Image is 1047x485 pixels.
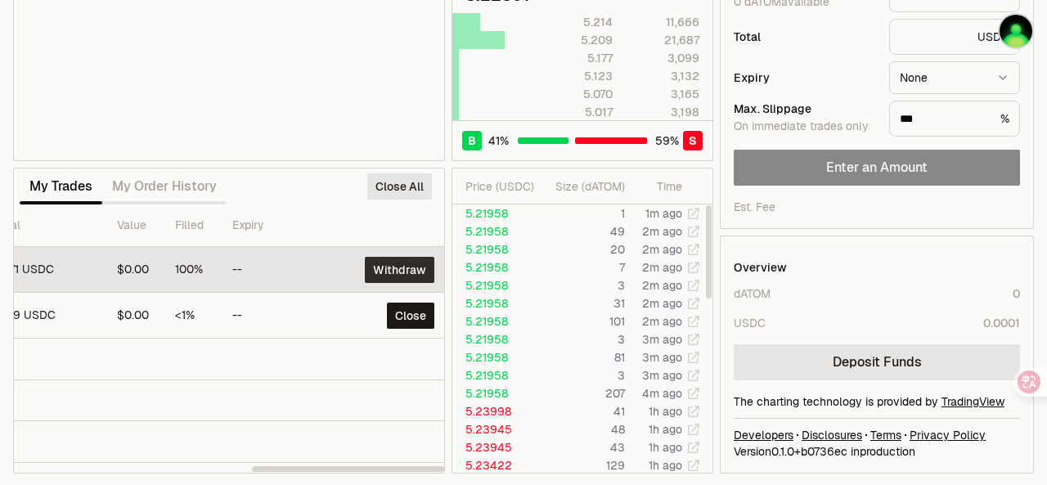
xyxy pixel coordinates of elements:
div: Total [734,31,876,43]
td: 5.23945 [452,420,538,438]
div: On immediate trades only [734,119,876,134]
time: 3m ago [642,332,682,347]
div: 5.177 [540,50,613,66]
div: 3,165 [627,86,699,102]
div: 3,099 [627,50,699,66]
div: Price ( USDC ) [465,178,537,195]
time: 2m ago [642,224,682,239]
td: 5.23998 [452,402,538,420]
td: 5.21958 [452,366,538,384]
a: Developers [734,427,793,443]
td: 5.21958 [452,276,538,294]
div: 3,198 [627,104,699,120]
button: My Trades [20,170,102,203]
time: 2m ago [642,242,682,257]
a: Terms [870,427,901,443]
td: 5.21958 [452,312,538,330]
div: $0.00 [117,308,149,323]
a: TradingView [941,394,1004,409]
span: b0736ecdf04740874dce99dfb90a19d87761c153 [801,444,847,459]
div: 11,666 [627,14,699,30]
img: atom80 [1000,15,1032,47]
td: 3 [538,276,626,294]
button: None [889,61,1020,94]
div: The charting technology is provided by [734,393,1020,410]
td: 20 [538,240,626,258]
time: 2m ago [642,296,682,311]
time: 1m ago [645,206,682,221]
td: 129 [538,456,626,474]
div: Size ( dATOM ) [551,178,625,195]
div: USDC [734,315,766,331]
th: Value [104,204,162,247]
time: 2m ago [642,278,682,293]
time: 2m ago [642,314,682,329]
td: 81 [538,348,626,366]
td: 5.21958 [452,222,538,240]
td: 5.21958 [452,258,538,276]
td: 41 [538,402,626,420]
td: 5.21958 [452,294,538,312]
span: B [468,132,476,149]
td: 5.21958 [452,204,538,222]
button: Close All [367,173,432,200]
td: 49 [538,222,626,240]
time: 3m ago [642,368,682,383]
time: 1h ago [649,404,682,419]
div: 5.123 [540,68,613,84]
div: 3,132 [627,68,699,84]
div: 0.0001 [983,315,1020,331]
td: 207 [538,384,626,402]
th: Expiry [219,204,330,247]
div: Max. Slippage [734,103,876,115]
td: 5.21958 [452,348,538,366]
div: 100% [175,263,206,277]
td: -- [219,293,330,339]
div: % [889,101,1020,137]
a: Privacy Policy [910,427,986,443]
td: 31 [538,294,626,312]
button: My Order History [102,170,227,203]
a: Disclosures [802,427,862,443]
time: 2m ago [642,260,682,275]
div: 21,687 [627,32,699,48]
td: 48 [538,420,626,438]
time: 1h ago [649,422,682,437]
td: 43 [538,438,626,456]
button: Close [387,303,434,329]
td: 5.23422 [452,456,538,474]
div: Expiry [734,72,876,83]
span: 41 % [488,132,509,149]
div: Overview [734,259,787,276]
td: 3 [538,330,626,348]
td: 3 [538,366,626,384]
div: <1% [175,308,206,323]
span: 59 % [655,132,679,149]
time: 3m ago [642,350,682,365]
td: 5.23945 [452,438,538,456]
div: Time [639,178,682,195]
td: 5.21958 [452,330,538,348]
div: Est. Fee [734,199,775,215]
button: Withdraw [365,257,434,283]
td: 101 [538,312,626,330]
span: S [689,132,697,149]
div: 5.214 [540,14,613,30]
td: 1 [538,204,626,222]
div: $0.00 [117,263,149,277]
div: 0 [1013,285,1020,302]
div: dATOM [734,285,771,302]
time: 4m ago [642,386,682,401]
th: Filled [162,204,219,247]
div: 5.017 [540,104,613,120]
a: Deposit Funds [734,344,1020,380]
div: USDC [889,19,1020,55]
td: 5.21958 [452,384,538,402]
div: 5.070 [540,86,613,102]
td: 5.21958 [452,240,538,258]
td: -- [219,247,330,293]
time: 1h ago [649,458,682,473]
div: 5.209 [540,32,613,48]
div: Version 0.1.0 + in production [734,443,1020,460]
time: 1h ago [649,440,682,455]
